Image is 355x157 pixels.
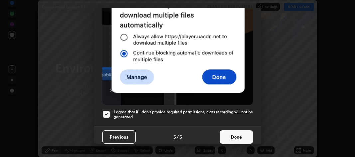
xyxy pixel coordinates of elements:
[179,133,182,140] h4: 5
[220,130,253,144] button: Done
[102,130,136,144] button: Previous
[173,133,176,140] h4: 5
[177,133,179,140] h4: /
[114,109,253,119] h5: I agree that if I don't provide required permissions, class recording will not be generated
